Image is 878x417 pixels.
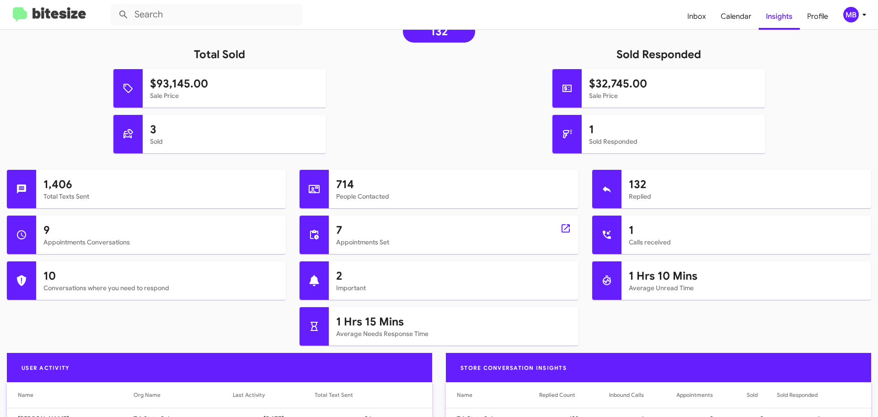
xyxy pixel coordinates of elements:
div: Sold Responded [777,390,818,400]
mat-card-subtitle: Replied [629,192,864,201]
div: Last Activity [233,390,315,400]
div: Appointments [676,390,713,400]
h1: 1 [629,223,864,238]
h1: 7 [336,223,571,238]
a: Calendar [713,3,759,30]
div: Org Name [134,390,161,400]
div: Name [18,390,134,400]
div: Inbound Calls [609,390,677,400]
mat-card-subtitle: Average Needs Response Time [336,329,571,338]
div: Replied Count [539,390,575,400]
mat-card-subtitle: People Contacted [336,192,571,201]
button: MB [835,7,868,22]
mat-card-subtitle: Sold Responded [589,137,758,146]
h1: $32,745.00 [589,76,758,91]
span: 132 [430,27,448,36]
mat-card-subtitle: Conversations where you need to respond [43,283,278,292]
div: Sold Responded [777,390,860,400]
mat-card-subtitle: Sold [150,137,319,146]
mat-card-subtitle: Average Unread Time [629,283,864,292]
div: Sold [747,390,758,400]
a: Profile [800,3,835,30]
div: MB [843,7,859,22]
div: Org Name [134,390,232,400]
div: Name [457,390,472,400]
h1: 714 [336,177,571,192]
h1: 1,406 [43,177,278,192]
input: Search [111,4,303,26]
div: Total Text Sent [315,390,353,400]
h1: 1 Hrs 10 Mins [629,269,864,283]
h1: 9 [43,223,278,238]
div: Name [457,390,539,400]
h1: 1 [589,122,758,137]
h1: 10 [43,269,278,283]
h1: 1 Hrs 15 Mins [336,314,571,329]
div: Total Text Sent [315,390,421,400]
span: User Activity [14,364,77,371]
h1: 3 [150,122,319,137]
a: Inbox [680,3,713,30]
mat-card-subtitle: Sale Price [150,91,319,100]
a: Insights [759,3,800,30]
mat-card-subtitle: Important [336,283,571,292]
mat-card-subtitle: Sale Price [589,91,758,100]
div: Last Activity [233,390,265,400]
mat-card-subtitle: Appointments Conversations [43,238,278,247]
h1: Sold Responded [439,47,878,62]
h1: 132 [629,177,864,192]
mat-card-subtitle: Total Texts Sent [43,192,278,201]
h1: $93,145.00 [150,76,319,91]
div: Appointments [676,390,747,400]
mat-card-subtitle: Appointments Set [336,238,571,247]
h1: 2 [336,269,571,283]
div: Sold [747,390,777,400]
span: Store Conversation Insights [453,364,574,371]
div: Inbound Calls [609,390,644,400]
div: Replied Count [539,390,609,400]
mat-card-subtitle: Calls received [629,238,864,247]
